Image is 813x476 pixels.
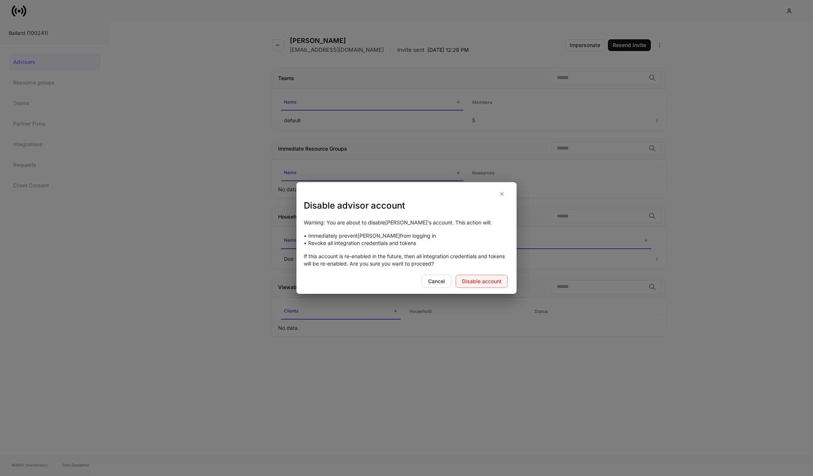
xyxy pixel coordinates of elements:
button: Disable account [456,275,508,288]
button: Cancel [422,275,451,288]
div: Cancel [428,278,445,285]
p: If this account is re-enabled in the future, then all integration credentials and tokens will be ... [304,253,509,267]
h3: Disable advisor account [304,200,509,212]
div: Disable account [462,278,502,285]
p: Warning: You are about to disable [PERSON_NAME] 's account. This action will: [304,219,509,226]
p: • Immediately prevent [PERSON_NAME] from logging in • Revoke all integration credentials and tokens [304,232,509,247]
